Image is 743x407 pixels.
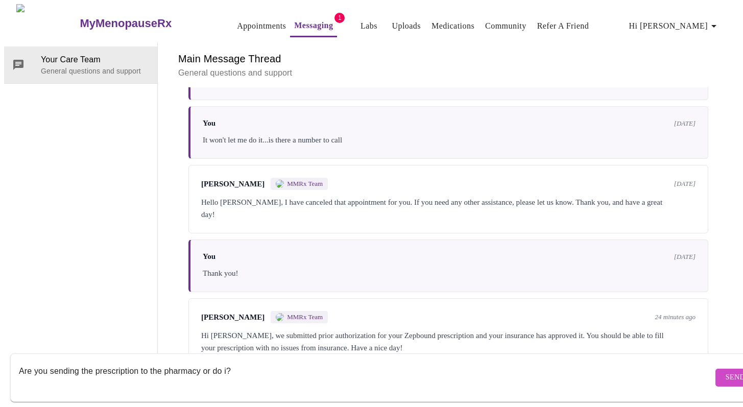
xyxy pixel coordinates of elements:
img: MyMenopauseRx Logo [16,4,79,42]
p: General questions and support [178,67,718,79]
a: Community [485,19,526,33]
button: Labs [352,16,385,36]
button: Uploads [388,16,425,36]
a: Refer a Friend [537,19,589,33]
span: Hi [PERSON_NAME] [629,19,720,33]
span: 24 minutes ago [655,313,696,321]
button: Messaging [290,15,337,37]
img: MMRX [276,180,284,188]
span: MMRx Team [287,313,323,321]
button: Refer a Friend [533,16,593,36]
div: Hi [PERSON_NAME], we submitted prior authorization for your Zepbound prescription and your insura... [201,329,696,354]
div: It won't let me do it...is there a number to call [203,134,696,146]
span: [DATE] [674,253,696,261]
span: [DATE] [674,180,696,188]
a: MyMenopauseRx [79,6,212,41]
span: Your Care Team [41,54,149,66]
span: [PERSON_NAME] [201,313,265,322]
span: You [203,119,215,128]
span: [PERSON_NAME] [201,180,265,188]
p: General questions and support [41,66,149,76]
a: Medications [432,19,474,33]
div: Hello [PERSON_NAME], I have canceled that appointment for you. If you need any other assistance, ... [201,196,696,221]
a: Labs [361,19,377,33]
h3: MyMenopauseRx [80,17,172,30]
span: You [203,252,215,261]
span: 1 [334,13,345,23]
span: MMRx Team [287,180,323,188]
button: Community [481,16,531,36]
div: Thank you! [203,267,696,279]
textarea: Send a message about your appointment [19,361,713,394]
button: Appointments [233,16,290,36]
span: [DATE] [674,119,696,128]
button: Hi [PERSON_NAME] [625,16,724,36]
img: MMRX [276,313,284,321]
a: Messaging [294,18,333,33]
div: Your Care TeamGeneral questions and support [4,46,157,83]
a: Uploads [392,19,421,33]
button: Medications [427,16,478,36]
h6: Main Message Thread [178,51,718,67]
a: Appointments [237,19,286,33]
